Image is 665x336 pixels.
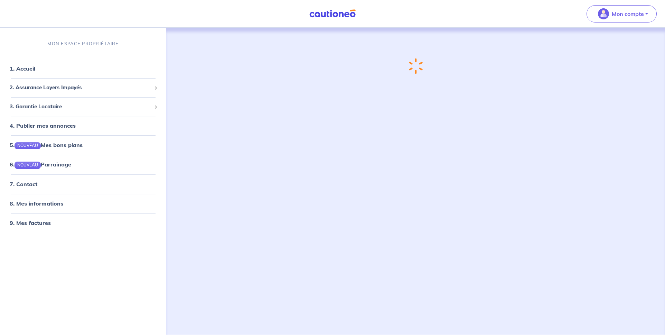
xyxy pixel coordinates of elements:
span: 3. Garantie Locataire [10,103,151,111]
img: Cautioneo [307,9,358,18]
div: 9. Mes factures [3,216,163,230]
a: 1. Accueil [10,65,35,72]
a: 8. Mes informations [10,200,63,207]
div: 4. Publier mes annonces [3,119,163,133]
img: illu_account_valid_menu.svg [598,8,609,19]
div: 5.NOUVEAUMes bons plans [3,138,163,152]
p: Mon compte [612,10,644,18]
div: 1. Accueil [3,62,163,75]
a: 4. Publier mes annonces [10,122,76,129]
p: MON ESPACE PROPRIÉTAIRE [47,40,119,47]
a: 6.NOUVEAUParrainage [10,161,71,168]
div: 8. Mes informations [3,197,163,210]
a: 5.NOUVEAUMes bons plans [10,142,83,148]
span: 2. Assurance Loyers Impayés [10,84,151,92]
button: illu_account_valid_menu.svgMon compte [587,5,657,22]
img: loading-spinner [409,58,423,74]
a: 9. Mes factures [10,219,51,226]
a: 7. Contact [10,181,37,188]
div: 6.NOUVEAUParrainage [3,157,163,171]
div: 7. Contact [3,177,163,191]
div: 3. Garantie Locataire [3,100,163,113]
div: 2. Assurance Loyers Impayés [3,81,163,94]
